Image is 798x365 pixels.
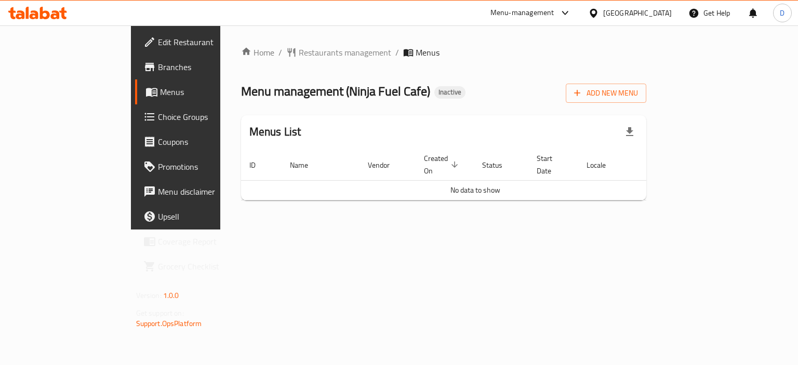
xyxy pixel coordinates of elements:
span: 1.0.0 [163,289,179,302]
a: Grocery Checklist [135,254,264,279]
nav: breadcrumb [241,46,647,59]
a: Branches [135,55,264,79]
span: Upsell [158,210,256,223]
a: Menus [135,79,264,104]
span: Start Date [537,152,566,177]
a: Restaurants management [286,46,391,59]
div: Export file [617,119,642,144]
span: Menus [160,86,256,98]
a: Promotions [135,154,264,179]
li: / [395,46,399,59]
span: Status [482,159,516,171]
div: Menu-management [490,7,554,19]
span: Edit Restaurant [158,36,256,48]
a: Upsell [135,204,264,229]
span: Created On [424,152,461,177]
a: Menu disclaimer [135,179,264,204]
a: Coupons [135,129,264,154]
span: Menus [416,46,440,59]
span: Name [290,159,322,171]
span: Menu management ( Ninja Fuel Cafe ) [241,79,430,103]
span: Inactive [434,88,465,97]
a: Support.OpsPlatform [136,317,202,330]
th: Actions [632,149,710,181]
span: Branches [158,61,256,73]
span: D [780,7,784,19]
button: Add New Menu [566,84,646,103]
a: Choice Groups [135,104,264,129]
table: enhanced table [241,149,710,200]
li: / [278,46,282,59]
span: Version: [136,289,162,302]
span: Grocery Checklist [158,260,256,273]
span: Vendor [368,159,403,171]
a: Edit Restaurant [135,30,264,55]
span: Menu disclaimer [158,185,256,198]
span: Coupons [158,136,256,148]
span: ID [249,159,269,171]
h2: Menus List [249,124,301,140]
span: Restaurants management [299,46,391,59]
span: Get support on: [136,306,184,320]
a: Coverage Report [135,229,264,254]
span: Choice Groups [158,111,256,123]
span: No data to show [450,183,500,197]
div: Inactive [434,86,465,99]
div: [GEOGRAPHIC_DATA] [603,7,672,19]
span: Locale [587,159,619,171]
span: Coverage Report [158,235,256,248]
span: Promotions [158,160,256,173]
span: Add New Menu [574,87,638,100]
